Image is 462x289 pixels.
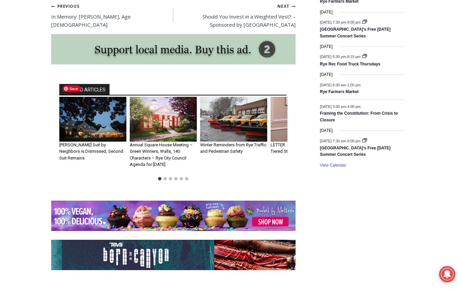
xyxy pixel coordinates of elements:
a: PreviousIn Memory: [PERSON_NAME], Age [DEMOGRAPHIC_DATA] [51,2,174,29]
span: Open Tues. - Sun. [PHONE_NUMBER] [2,69,66,95]
nav: Posts [51,2,296,29]
span: 4:00 pm [347,104,361,108]
span: 1:00 pm [347,83,361,87]
time: - [320,20,362,24]
div: 3 of 6 [200,97,267,173]
div: 2 of 6 [130,97,197,173]
a: Intern @ [DOMAIN_NAME] [162,65,327,84]
a: Framing the Constitution: From Crisis to Closure [320,111,398,123]
time: - [320,83,361,87]
button: Go to slide 2 [163,177,167,180]
h2: RELATED ARTICLES [59,84,110,95]
img: Annual Square House Meeting – Green Winners, Walls, 140 Characters – Rye City Council Agenda for ... [130,97,197,142]
span: [DATE] 5:30 pm [320,55,346,59]
a: Annual Square House Meeting – Green Winners, Walls, 140 Characters – Rye City Council Agenda for ... [130,142,193,167]
div: "We would have speakers with experience in local journalism speak to us about their experiences a... [170,0,318,65]
a: [PERSON_NAME] Suit by Neighbors is Dismissed, Second Suit Remains [59,142,123,161]
img: (PHOTO: Rye Department of Public Works snow plows at its Disbrow Park facility. February 9, 2021.) [200,97,267,142]
span: 8:15 pm [347,55,361,59]
a: Open Tues. - Sun. [PHONE_NUMBER] [0,68,68,84]
a: [GEOGRAPHIC_DATA]’s Free [DATE] Summer Concert Series [320,27,391,39]
span: [DATE] 8:30 am [320,83,346,87]
time: - [320,139,362,143]
img: support local media, buy this ad [51,34,296,64]
time: [DATE] [320,44,333,50]
a: [GEOGRAPHIC_DATA]’s Free [DATE] Summer Concert Series [320,146,391,157]
img: (PHOTO: Rye Golf Club member and Ormond Place resident James Fee speaking about Rye Golf Club fee... [271,97,338,142]
a: View Calendar [320,163,346,168]
button: Go to slide 1 [158,177,161,180]
button: Go to slide 5 [180,177,183,180]
time: [DATE] [320,71,333,78]
a: Winter Reminders from Rye Traffic and Pedestrian Safety [200,142,267,154]
img: Wainwright wedding - 1 [59,97,126,142]
span: [DATE] 3:00 pm [320,104,346,108]
div: 1 of 6 [59,97,126,173]
time: - [320,55,362,59]
button: Go to slide 3 [169,177,172,180]
div: 4 of 6 [271,97,338,173]
span: 9:00 pm [347,139,361,143]
a: NextShould You Invest in a Weighted Vest? – Sponsored by [GEOGRAPHIC_DATA] [173,2,296,29]
span: Save [63,85,81,92]
span: [DATE] 7:30 pm [320,139,346,143]
small: Next [277,3,295,9]
time: [DATE] [320,127,333,134]
img: Baked by Melissa [51,201,296,231]
a: Rye Rec Food Truck Thursdays [320,62,380,67]
div: "[PERSON_NAME]'s draw is the fine variety of pristine raw fish kept on hand" [69,42,96,81]
button: Go to slide 4 [174,177,178,180]
time: [DATE] [320,9,333,16]
small: Previous [51,3,80,9]
ul: Select a slide to show [59,176,287,181]
a: Rye Farmers Market [320,89,359,95]
span: Intern @ [DOMAIN_NAME] [176,67,312,82]
span: 9:00 pm [347,20,361,24]
span: [DATE] 7:30 pm [320,20,346,24]
button: Go to slide 6 [185,177,188,180]
a: LETTER: Rye Golf Club’s Two-Tiered Structure Unfair [271,142,327,154]
time: - [320,104,361,108]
